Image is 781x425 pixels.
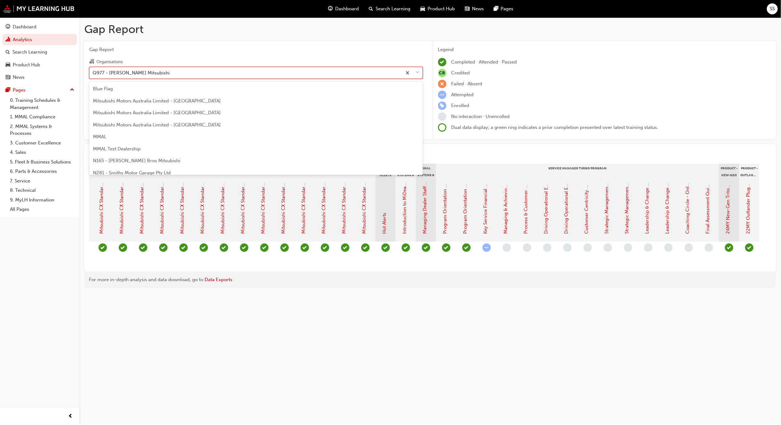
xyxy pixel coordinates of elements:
[6,62,10,68] span: car-icon
[2,46,77,58] a: Search Learning
[436,164,719,179] div: Service Manager Turbo Program
[7,195,77,205] a: 9. MyLH Information
[451,125,659,130] span: Dual data display; a green ring indicates a prior completion presented over latest training status.
[70,86,74,94] span: up-icon
[179,243,188,252] span: learningRecordVerb_PASS-icon
[451,81,483,87] span: Failed · Absent
[770,5,775,12] span: SS
[503,243,511,252] span: learningRecordVerb_NONE-icon
[2,59,77,71] a: Product Hub
[664,243,673,252] span: learningRecordVerb_NONE-icon
[563,243,572,252] span: learningRecordVerb_NONE-icon
[451,114,510,119] span: No interaction · Unenrolled
[93,86,113,92] span: Blue Flag
[7,96,77,112] a: 0. Training Schedules & Management
[220,243,228,252] span: learningRecordVerb_PASS-icon
[13,23,36,31] div: Dashboard
[13,74,25,81] div: News
[6,37,10,43] span: chart-icon
[7,186,77,195] a: 8. Technical
[501,5,514,12] span: Pages
[767,3,778,14] button: SS
[604,243,612,252] span: learningRecordVerb_NONE-icon
[89,59,94,65] span: organisation-icon
[93,170,171,176] span: N281 - Smiths Motor Garage Pty Ltd
[7,176,77,186] a: 7. Service
[483,243,491,252] span: learningRecordVerb_ATTEMPT-icon
[7,138,77,148] a: 3. Customer Excellence
[438,69,446,77] span: null-icon
[494,5,498,13] span: pages-icon
[543,243,552,252] span: learningRecordVerb_NONE-icon
[465,5,469,13] span: news-icon
[328,5,333,13] span: guage-icon
[341,243,349,252] span: learningRecordVerb_PASS-icon
[451,92,474,97] span: Attempted
[13,87,25,94] div: Pages
[462,243,471,252] span: learningRecordVerb_PASS-icon
[420,5,425,13] span: car-icon
[321,243,329,252] span: learningRecordVerb_PASS-icon
[624,243,632,252] span: learningRecordVerb_NONE-icon
[2,84,77,96] button: Pages
[705,243,713,252] span: learningRecordVerb_NONE-icon
[93,122,221,128] span: Mitsubishi Motors Australia Limited - [GEOGRAPHIC_DATA]
[422,158,428,234] a: Managing Dealer Staff SAP Records
[416,69,420,77] span: down-icon
[93,134,106,139] span: MMAL
[402,243,410,252] span: learningRecordVerb_PASS-icon
[3,5,75,13] img: mmal
[725,243,733,252] span: learningRecordVerb_PASS-icon
[402,169,408,234] a: Introduction to MiDealerAssist
[7,122,77,138] a: 2. MMAL Systems & Processes
[438,112,446,121] span: learningRecordVerb_NONE-icon
[260,243,269,252] span: learningRecordVerb_PASS-icon
[451,70,470,76] span: Credited
[364,2,415,15] a: search-iconSearch Learning
[416,164,436,179] div: MMAL Systems & Processes - Management
[451,59,517,65] span: Completed · Attended · Passed
[200,243,208,252] span: learningRecordVerb_PASS-icon
[438,46,771,53] div: Legend
[89,276,771,283] div: For more in-depth analysis and data download, go to
[89,46,423,53] span: Gap Report
[13,61,40,68] div: Product Hub
[205,277,232,282] a: Data Exports
[460,2,489,15] a: news-iconNews
[7,205,77,214] a: All Pages
[382,213,387,234] a: Hot Alerts
[376,5,410,12] span: Search Learning
[7,148,77,157] a: 4. Sales
[451,103,469,108] span: Enrolled
[240,243,248,252] span: learningRecordVerb_PASS-icon
[739,164,760,179] div: Product - Outlander Plug-in Hybrid EV (Service)
[7,157,77,167] a: 5. Fleet & Business Solutions
[93,146,141,152] span: MMAL Test Dealership
[745,243,754,252] span: learningRecordVerb_COMPLETE-icon
[584,243,592,252] span: learningRecordVerb_NONE-icon
[93,98,221,104] span: Mitsubishi Motors Australia Limited - [GEOGRAPHIC_DATA]
[438,58,446,66] span: learningRecordVerb_COMPLETE-icon
[93,158,180,163] span: N165 - [PERSON_NAME] Bros Mitsubishi
[415,2,460,15] a: car-iconProduct Hub
[489,2,519,15] a: pages-iconPages
[323,2,364,15] a: guage-iconDashboard
[6,75,10,80] span: news-icon
[685,243,693,252] span: learningRecordVerb_NONE-icon
[361,243,370,252] span: learningRecordVerb_PASS-icon
[7,167,77,176] a: 6. Parts & Accessories
[84,22,776,36] h1: Gap Report
[719,164,739,179] div: Product - New-Gen Triton (Sales & Service)
[442,243,451,252] span: learningRecordVerb_ATTEND-icon
[159,243,168,252] span: learningRecordVerb_PASS-icon
[280,243,289,252] span: learningRecordVerb_PASS-icon
[438,80,446,88] span: learningRecordVerb_FAIL-icon
[369,5,373,13] span: search-icon
[301,243,309,252] span: learningRecordVerb_PASS-icon
[2,72,77,83] a: News
[381,243,390,252] span: learningRecordVerb_PASS-icon
[12,49,47,56] div: Search Learning
[68,413,73,420] span: prev-icon
[2,34,77,45] a: Analytics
